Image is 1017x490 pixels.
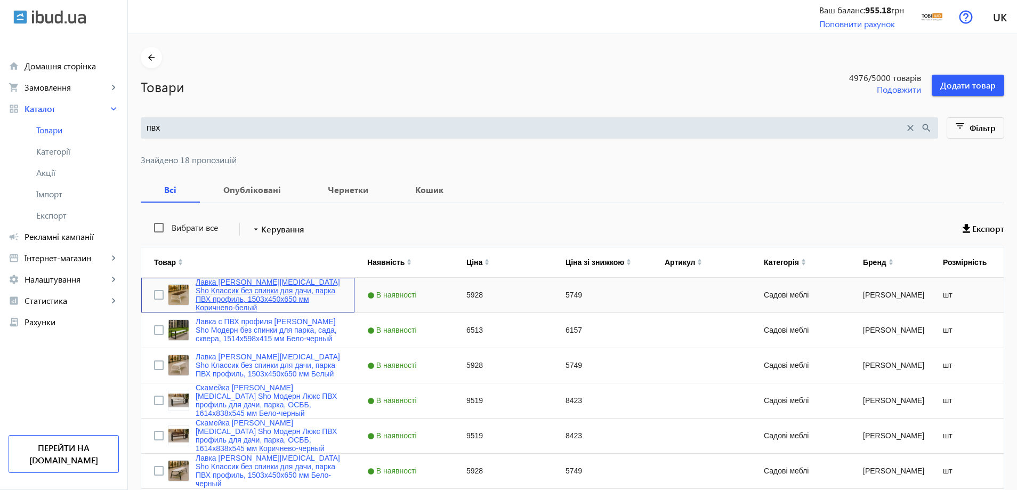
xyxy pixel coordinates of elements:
div: Садові меблі [751,383,850,418]
span: В наявності [367,291,419,299]
a: Скамейка [PERSON_NAME][MEDICAL_DATA] Sho Модерн Люкс ПВХ профиль для дачи, парка, ОСББ, 1614х838х... [196,419,342,453]
span: Знайдено 18 пропозицій [141,156,1004,164]
div: 5928 [454,348,553,383]
button: Додати товар [932,75,1004,96]
div: Садові меблі [751,419,850,453]
div: Ціна [466,258,482,267]
div: Садові меблі [751,348,850,383]
div: [PERSON_NAME] [850,278,930,312]
mat-icon: campaign [9,231,19,242]
b: 955.18 [865,4,891,15]
div: 6513 [454,313,553,348]
a: Перейти на [DOMAIN_NAME] [9,435,119,473]
div: 5928 [454,278,553,312]
button: Керування [246,220,309,239]
div: 5749 [553,454,652,488]
span: Імпорт [36,189,119,199]
mat-icon: home [9,61,19,71]
div: Бренд [863,258,886,267]
input: Пошук [147,122,905,134]
span: Замовлення [25,82,108,93]
h1: Товари [141,77,794,96]
div: Press SPACE to select this row. [141,454,1010,489]
div: Товар [154,258,176,267]
div: [PERSON_NAME] [850,419,930,453]
a: Лавка [PERSON_NAME][MEDICAL_DATA] Sho Классик без спинки для дачи, парка ПВХ профиль, 1503х450х65... [196,278,342,312]
b: Чернетки [317,186,379,194]
div: 8423 [553,419,652,453]
div: [PERSON_NAME] [850,313,930,348]
div: 9519 [454,419,553,453]
a: Поповнити рахунок [819,18,895,29]
div: шт [930,348,1010,383]
a: Лавка [PERSON_NAME][MEDICAL_DATA] Sho Классик без спинки для дачи, парка ПВХ профиль, 1503х450х65... [196,352,342,378]
span: В наявності [367,396,419,405]
div: Садові меблі [751,278,850,312]
div: шт [930,454,1010,488]
span: /5000 товарів [868,72,921,84]
label: Вибрати все [170,223,218,232]
span: Подовжити [877,84,921,95]
img: arrow-up.svg [626,259,631,262]
span: Налаштування [25,274,108,285]
div: 6157 [553,313,652,348]
div: Press SPACE to select this row. [141,348,1010,383]
div: 5928 [454,454,553,488]
button: Фільтр [947,117,1005,139]
b: Опубліковані [213,186,292,194]
span: Рахунки [25,317,119,327]
img: arrow-up.svg [407,259,411,262]
img: arrow-down.svg [485,262,489,266]
span: В наявності [367,361,419,369]
mat-icon: arrow_drop_down [251,224,261,235]
img: help.svg [959,10,973,24]
span: Інтернет-магазин [25,253,108,263]
div: шт [930,313,1010,348]
span: Категорії [36,146,119,157]
mat-icon: keyboard_arrow_right [108,295,119,306]
span: В наявності [367,326,419,334]
img: arrow-up.svg [485,259,489,262]
div: Ваш баланс: грн [819,4,904,16]
mat-icon: search [921,122,932,134]
img: arrow-down.svg [626,262,631,266]
div: Розмірність [943,258,987,267]
div: 9519 [454,383,553,418]
mat-icon: grid_view [9,103,19,114]
span: uk [993,10,1007,23]
img: 16319648093adb7a033184889959721-8846870911.jpg [920,5,944,29]
mat-icon: storefront [9,253,19,263]
mat-icon: close [905,122,916,134]
img: arrow-up.svg [801,259,806,262]
div: [PERSON_NAME] [850,383,930,418]
span: Фільтр [970,122,996,133]
div: 5749 [553,278,652,312]
img: ibud.svg [13,10,27,24]
span: Експорт [36,210,119,221]
div: Press SPACE to select this row. [141,419,1010,454]
span: Експорт [972,223,1004,235]
span: Рекламні кампанії [25,231,119,242]
div: [PERSON_NAME] [850,348,930,383]
mat-icon: keyboard_arrow_right [108,103,119,114]
img: arrow-down.svg [889,262,893,266]
button: Експорт [963,220,1004,239]
div: Артикул [665,258,695,267]
div: 5749 [553,348,652,383]
div: Press SPACE to select this row. [141,313,1010,348]
div: шт [930,383,1010,418]
div: 8423 [553,383,652,418]
mat-icon: keyboard_arrow_right [108,253,119,263]
img: arrow-down.svg [801,262,806,266]
img: arrow-up.svg [889,259,893,262]
div: Садові меблі [751,454,850,488]
img: arrow-down.svg [407,262,411,266]
div: [PERSON_NAME] [850,454,930,488]
img: arrow-up.svg [697,259,702,262]
img: arrow-up.svg [178,259,183,262]
mat-icon: filter_list [953,121,968,135]
mat-icon: keyboard_arrow_right [108,274,119,285]
div: Наявність [367,258,405,267]
div: Категорія [764,258,799,267]
mat-icon: receipt_long [9,317,19,327]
